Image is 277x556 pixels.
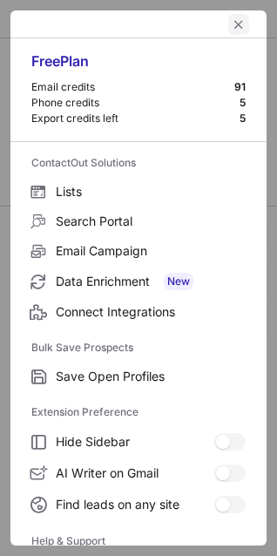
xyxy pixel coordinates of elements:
span: Find leads on any site [56,497,214,512]
div: 5 [240,112,246,125]
button: left-button [228,14,249,35]
label: ContactOut Solutions [31,149,246,177]
label: Help & Support [31,527,246,555]
label: Email Campaign [10,236,267,266]
label: Search Portal [10,207,267,236]
label: Bulk Save Prospects [31,334,246,362]
label: Hide Sidebar [10,426,267,458]
div: Email credits [31,80,234,94]
span: Search Portal [56,214,246,229]
span: New [164,273,193,290]
span: AI Writer on Gmail [56,465,214,481]
label: Save Open Profiles [10,362,267,391]
label: Extension Preference [31,398,246,426]
div: Export credits left [31,112,240,125]
div: 91 [234,80,246,94]
label: Find leads on any site [10,489,267,520]
span: Save Open Profiles [56,369,246,384]
label: Data Enrichment New [10,266,267,297]
span: Connect Integrations [56,304,246,320]
div: 5 [240,96,246,110]
span: Hide Sidebar [56,434,214,450]
div: Phone credits [31,96,240,110]
label: Lists [10,177,267,207]
label: AI Writer on Gmail [10,458,267,489]
label: Connect Integrations [10,297,267,327]
span: Data Enrichment [56,273,246,290]
div: Free Plan [31,52,246,80]
button: right-button [28,16,45,33]
span: Lists [56,184,246,200]
span: Email Campaign [56,243,246,259]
